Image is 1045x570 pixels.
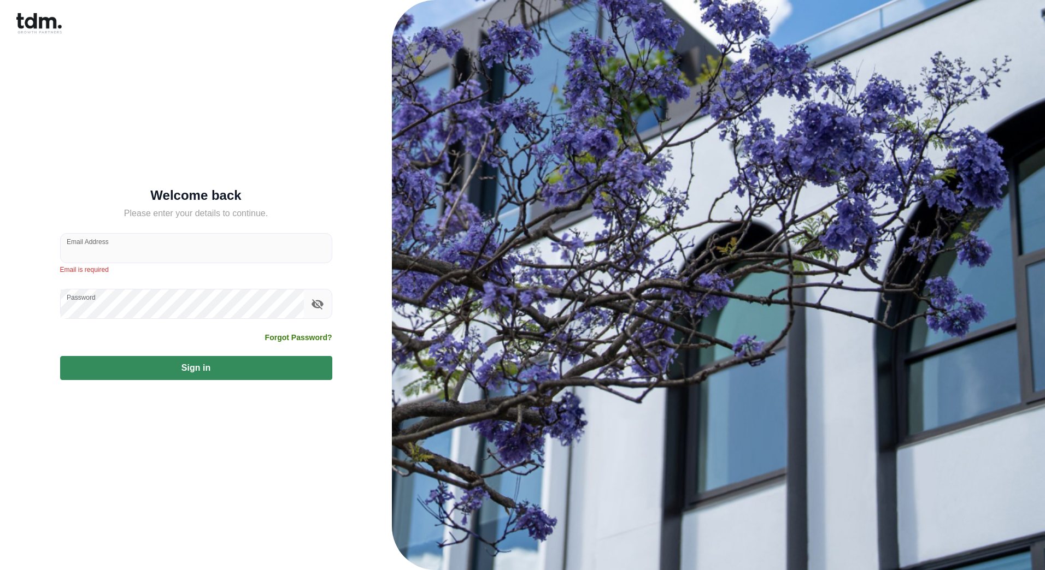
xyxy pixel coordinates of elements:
button: Sign in [60,356,332,380]
h5: Please enter your details to continue. [60,207,332,220]
button: toggle password visibility [308,295,327,313]
label: Password [67,293,96,302]
p: Email is required [60,265,332,276]
h5: Welcome back [60,190,332,201]
label: Email Address [67,237,109,246]
a: Forgot Password? [265,332,332,343]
